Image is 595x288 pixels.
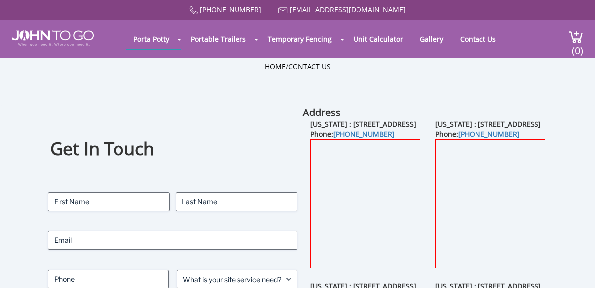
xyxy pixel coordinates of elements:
a: [EMAIL_ADDRESS][DOMAIN_NAME] [290,5,406,14]
a: Gallery [413,29,451,49]
input: First Name [48,192,170,211]
img: Call [189,6,198,15]
a: [PHONE_NUMBER] [200,5,261,14]
a: Portable Trailers [183,29,253,49]
a: Unit Calculator [346,29,411,49]
b: Phone: [310,129,395,139]
a: [PHONE_NUMBER] [333,129,395,139]
b: [US_STATE] : [STREET_ADDRESS] [310,119,416,129]
a: Porta Potty [126,29,177,49]
a: Contact Us [453,29,503,49]
b: Phone: [435,129,520,139]
a: Contact Us [288,62,331,71]
input: Email [48,231,297,250]
span: (0) [572,36,584,57]
img: cart a [568,30,583,44]
a: Temporary Fencing [260,29,339,49]
a: [PHONE_NUMBER] [458,129,520,139]
b: [US_STATE] : [STREET_ADDRESS] [435,119,541,129]
img: Mail [278,7,288,14]
button: Live Chat [555,248,595,288]
img: JOHN to go [12,30,94,46]
ul: / [265,62,331,72]
a: Home [265,62,286,71]
h1: Get In Touch [50,137,295,161]
b: Address [303,106,341,119]
input: Last Name [176,192,297,211]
